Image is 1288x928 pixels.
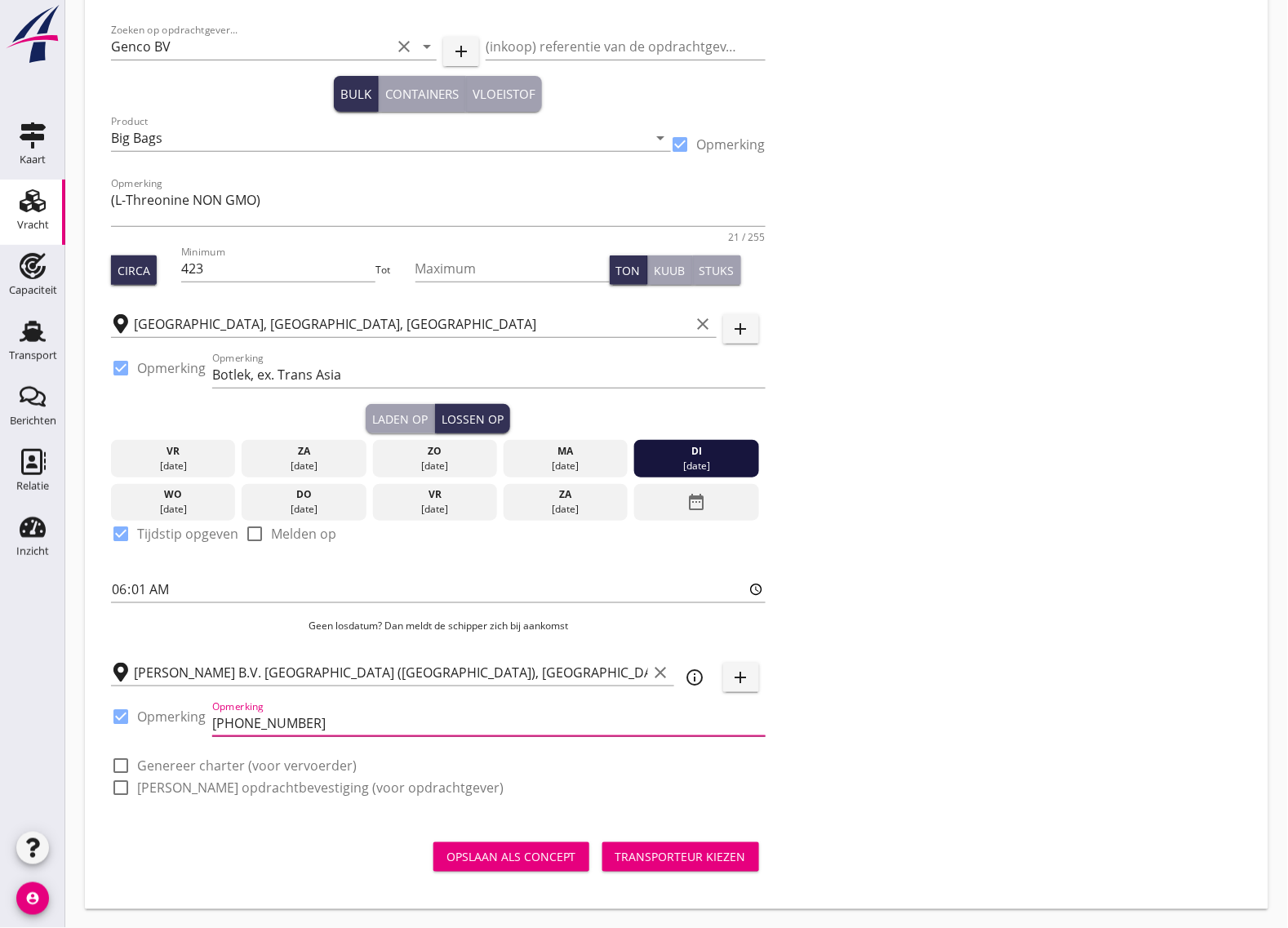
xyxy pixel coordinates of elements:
button: Stuks [693,255,741,285]
button: Lossen op [435,404,510,433]
input: Laadplaats [134,311,691,337]
label: Opmerking [137,708,206,725]
i: date_range [687,487,707,517]
div: Opslaan als concept [446,849,576,866]
label: Tijdstip opgeven [137,526,238,542]
div: Kuub [655,262,686,279]
i: arrow_drop_down [417,37,437,56]
div: Transport [9,350,57,361]
input: Opmerking [212,710,766,736]
div: Containers [385,85,459,104]
button: Transporteur kiezen [602,842,759,872]
input: (inkoop) referentie van de opdrachtgever [486,33,766,60]
label: Melden op [271,526,336,542]
i: clear [694,314,713,334]
div: Vracht [17,220,49,230]
input: Minimum [181,255,375,282]
button: Containers [379,76,466,112]
div: [DATE] [246,502,362,517]
input: Product [111,125,648,151]
div: Vloeistof [473,85,535,104]
input: Losplaats [134,659,648,686]
input: Maximum [415,255,610,282]
div: Laden op [372,411,428,428]
button: Bulk [334,76,379,112]
button: Circa [111,255,157,285]
div: di [638,444,755,459]
input: Opmerking [212,362,766,388]
button: Ton [610,255,648,285]
div: Berichten [10,415,56,426]
div: [DATE] [377,502,494,517]
div: [DATE] [246,459,362,473]
i: add [451,42,471,61]
div: zo [377,444,494,459]
div: Kaart [20,154,46,165]
i: account_circle [16,882,49,915]
button: Opslaan als concept [433,842,589,872]
div: wo [115,487,232,502]
div: Stuks [700,262,735,279]
div: Tot [375,263,415,278]
div: Circa [118,262,150,279]
button: Kuub [648,255,693,285]
button: Vloeistof [466,76,542,112]
i: add [731,668,751,687]
input: Zoeken op opdrachtgever... [111,33,391,60]
i: add [731,319,751,339]
i: info_outline [686,668,705,687]
div: Relatie [16,481,49,491]
div: ma [508,444,624,459]
button: Laden op [366,404,435,433]
div: Bulk [340,85,371,104]
label: Genereer charter (voor vervoerder) [137,757,357,774]
div: [DATE] [115,502,232,517]
textarea: Opmerking [111,187,766,226]
img: logo-small.a267ee39.svg [3,4,62,64]
div: [DATE] [508,459,624,473]
div: [DATE] [638,459,755,473]
div: za [508,487,624,502]
div: za [246,444,362,459]
div: Ton [616,262,641,279]
p: Geen losdatum? Dan meldt de schipper zich bij aankomst [111,619,766,633]
div: [DATE] [115,459,232,473]
i: clear [394,37,414,56]
div: do [246,487,362,502]
div: Inzicht [16,546,49,557]
label: Opmerking [697,136,766,153]
div: vr [115,444,232,459]
div: vr [377,487,494,502]
label: Opmerking [137,360,206,376]
div: Transporteur kiezen [615,849,746,866]
div: [DATE] [377,459,494,473]
div: [DATE] [508,502,624,517]
i: arrow_drop_down [651,128,671,148]
i: clear [651,663,671,682]
label: [PERSON_NAME] opdrachtbevestiging (voor opdrachtgever) [137,780,504,797]
div: Lossen op [442,411,504,428]
div: 21 / 255 [729,233,766,242]
div: Capaciteit [9,285,57,295]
